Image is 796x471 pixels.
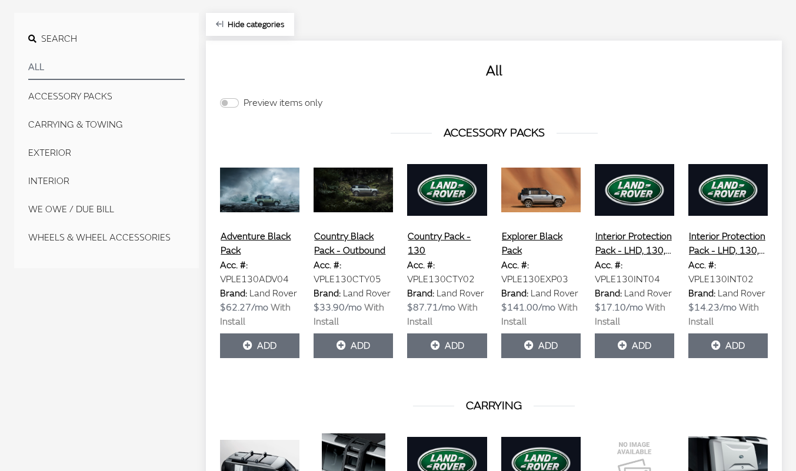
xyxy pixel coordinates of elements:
span: VPLE130INT02 [688,273,754,285]
label: Brand: [501,286,528,300]
button: Interior Protection Pack - LHD, 130, with Rubber and Luxury Mats [595,229,674,258]
label: Acc. #: [688,258,716,272]
span: VPLE130EXP03 [501,273,568,285]
label: Brand: [220,286,247,300]
img: Image for Country Pack - 130 [407,161,487,219]
button: Country Black Pack - Outbound [314,229,393,258]
button: Add [688,333,768,358]
span: $14.23/mo [688,302,737,313]
span: Land Rover [718,288,765,299]
button: Add [314,333,393,358]
span: Search [41,33,77,45]
img: Image for Interior Protection Pack - LHD, 130, with Rubber and Luxury Mats [595,161,674,219]
span: $62.27/mo [220,302,268,313]
img: Image for Country Black Pack - Outbound [314,161,393,219]
label: Brand: [595,286,622,300]
button: Adventure Black Pack [220,229,299,258]
span: Land Rover [343,288,391,299]
label: Brand: [407,286,434,300]
button: Add [407,333,487,358]
span: VPLE130CTY02 [407,273,475,285]
button: ACCESSORY PACKS [28,85,185,108]
span: VPLE130INT04 [595,273,660,285]
button: All [28,55,185,80]
button: Hide categories [206,13,294,36]
span: Land Rover [624,288,672,299]
button: INTERIOR [28,169,185,193]
button: Country Pack - 130 [407,229,487,258]
label: Acc. #: [314,258,341,272]
h3: ACCESSORY PACKS [220,124,768,142]
button: WHEELS & WHEEL ACCESSORIES [28,226,185,249]
button: EXTERIOR [28,141,185,165]
span: Land Rover [249,288,297,299]
label: Acc. #: [595,258,622,272]
span: Land Rover [437,288,484,299]
button: Add [220,333,299,358]
img: Image for Explorer Black Pack [501,161,581,219]
span: $141.00/mo [501,302,555,313]
span: $33.90/mo [314,302,362,313]
label: Acc. #: [220,258,248,272]
button: Interior Protection Pack - LHD, 130, with Rubber Mats [688,229,768,258]
label: Brand: [314,286,341,300]
span: VPLE130CTY05 [314,273,381,285]
span: VPLE130ADV04 [220,273,289,285]
button: Explorer Black Pack [501,229,581,258]
button: Add [595,333,674,358]
label: Brand: [688,286,715,300]
h2: All [220,61,768,82]
img: Image for Interior Protection Pack - LHD, 130, with Rubber Mats [688,161,768,219]
span: $87.71/mo [407,302,455,313]
button: Add [501,333,581,358]
label: Acc. #: [407,258,435,272]
span: Land Rover [531,288,578,299]
button: CARRYING & TOWING [28,113,185,136]
label: Preview items only [244,96,322,110]
h3: CARRYING [220,397,768,415]
img: Image for Adventure Black Pack [220,161,299,219]
button: We Owe / Due Bill [28,198,185,221]
span: $17.10/mo [595,302,643,313]
label: Acc. #: [501,258,529,272]
span: Click to hide category section. [228,19,284,29]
